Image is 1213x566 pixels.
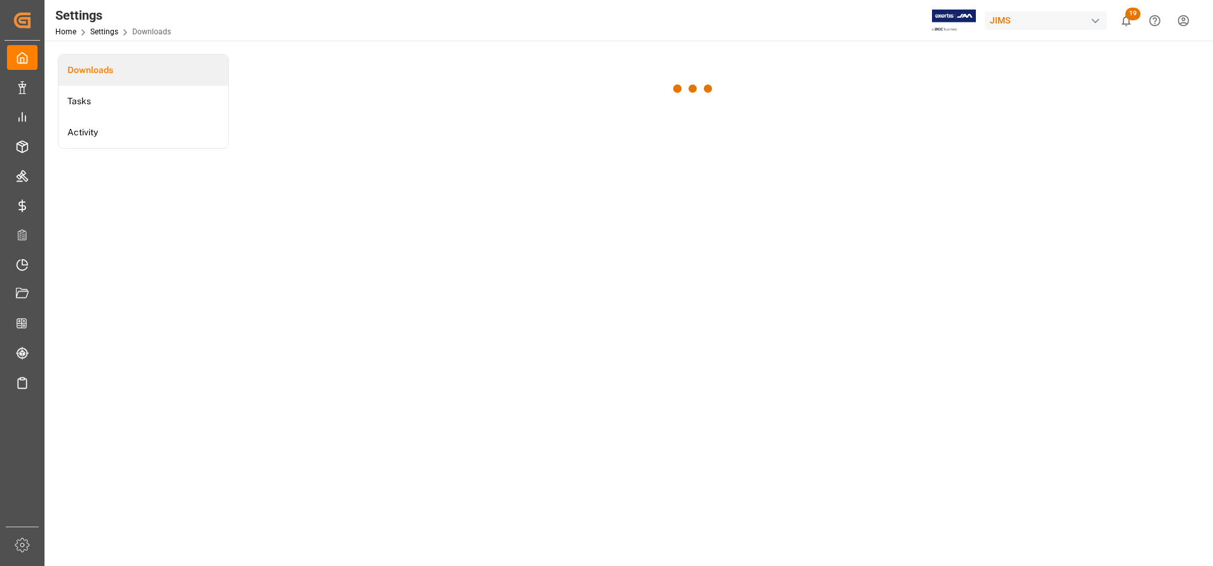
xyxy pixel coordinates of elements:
[1112,6,1141,35] button: show 19 new notifications
[932,10,976,32] img: Exertis%20JAM%20-%20Email%20Logo.jpg_1722504956.jpg
[1141,6,1169,35] button: Help Center
[55,6,171,25] div: Settings
[985,11,1107,30] div: JIMS
[90,27,118,36] a: Settings
[58,86,228,117] a: Tasks
[55,27,76,36] a: Home
[58,55,228,86] a: Downloads
[58,117,228,148] a: Activity
[1125,8,1141,20] span: 19
[985,8,1112,32] button: JIMS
